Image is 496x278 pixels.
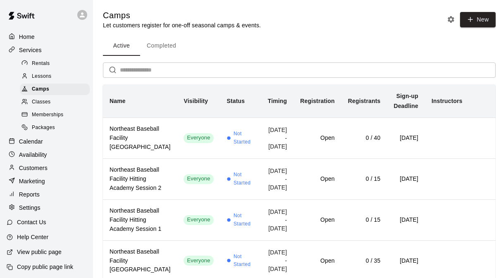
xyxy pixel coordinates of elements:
[348,98,381,104] b: Registrants
[110,247,170,275] h6: Northeast Baseball Facility [GEOGRAPHIC_DATA]
[19,177,45,185] p: Marketing
[268,98,287,104] b: Timing
[110,165,170,193] h6: Northeast Baseball Facility Hitting Academy Session 2
[184,257,213,265] span: Everyone
[20,71,90,82] div: Lessons
[445,13,457,26] button: Camp settings
[300,216,334,225] h6: Open
[20,58,90,69] div: Rentals
[103,10,261,21] h5: Camps
[7,201,86,214] a: Settings
[184,134,213,142] span: Everyone
[103,36,140,56] button: Active
[184,133,213,143] div: This service is visible to all of your customers
[7,135,86,148] a: Calendar
[457,16,496,23] a: New
[234,130,255,146] span: Not Started
[32,60,50,68] span: Rentals
[261,199,294,240] td: [DATE] - [DATE]
[110,125,170,152] h6: Northeast Baseball Facility [GEOGRAPHIC_DATA]
[300,256,334,266] h6: Open
[17,263,73,271] p: Copy public page link
[32,72,52,81] span: Lessons
[184,175,213,183] span: Everyone
[393,175,418,184] h6: [DATE]
[17,218,46,226] p: Contact Us
[393,256,418,266] h6: [DATE]
[20,83,93,96] a: Camps
[19,33,35,41] p: Home
[7,31,86,43] a: Home
[184,98,208,104] b: Visibility
[19,164,48,172] p: Customers
[19,204,41,212] p: Settings
[184,216,213,224] span: Everyone
[300,98,334,104] b: Registration
[32,111,63,119] span: Memberships
[7,149,86,161] a: Availability
[19,46,42,54] p: Services
[19,190,40,199] p: Reports
[393,93,418,109] b: Sign-up Deadline
[20,109,90,121] div: Memberships
[261,158,294,199] td: [DATE] - [DATE]
[300,134,334,143] h6: Open
[110,98,126,104] b: Name
[20,57,93,70] a: Rentals
[32,85,49,93] span: Camps
[348,134,381,143] h6: 0 / 40
[19,137,43,146] p: Calendar
[234,253,255,269] span: Not Started
[184,256,213,266] div: This service is visible to all of your customers
[103,21,261,29] p: Let customers register for one-off seasonal camps & events.
[17,248,62,256] p: View public page
[7,44,86,56] a: Services
[19,151,47,159] p: Availability
[7,162,86,174] a: Customers
[20,122,93,134] a: Packages
[234,212,255,228] span: Not Started
[432,98,463,104] b: Instructors
[20,84,90,95] div: Camps
[393,216,418,225] h6: [DATE]
[32,98,50,106] span: Classes
[460,12,496,27] button: New
[20,122,90,134] div: Packages
[348,175,381,184] h6: 0 / 15
[184,215,213,225] div: This service is visible to all of your customers
[20,70,93,83] a: Lessons
[348,216,381,225] h6: 0 / 15
[348,256,381,266] h6: 0 / 35
[110,206,170,234] h6: Northeast Baseball Facility Hitting Academy Session 1
[7,175,86,187] a: Marketing
[32,124,55,132] span: Packages
[20,109,93,122] a: Memberships
[234,171,255,187] span: Not Started
[17,233,48,241] p: Help Center
[20,96,90,108] div: Classes
[227,98,245,104] b: Status
[300,175,334,184] h6: Open
[7,188,86,201] a: Reports
[140,36,183,56] button: Completed
[261,117,294,158] td: [DATE] - [DATE]
[184,174,213,184] div: This service is visible to all of your customers
[393,134,418,143] h6: [DATE]
[20,96,93,109] a: Classes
